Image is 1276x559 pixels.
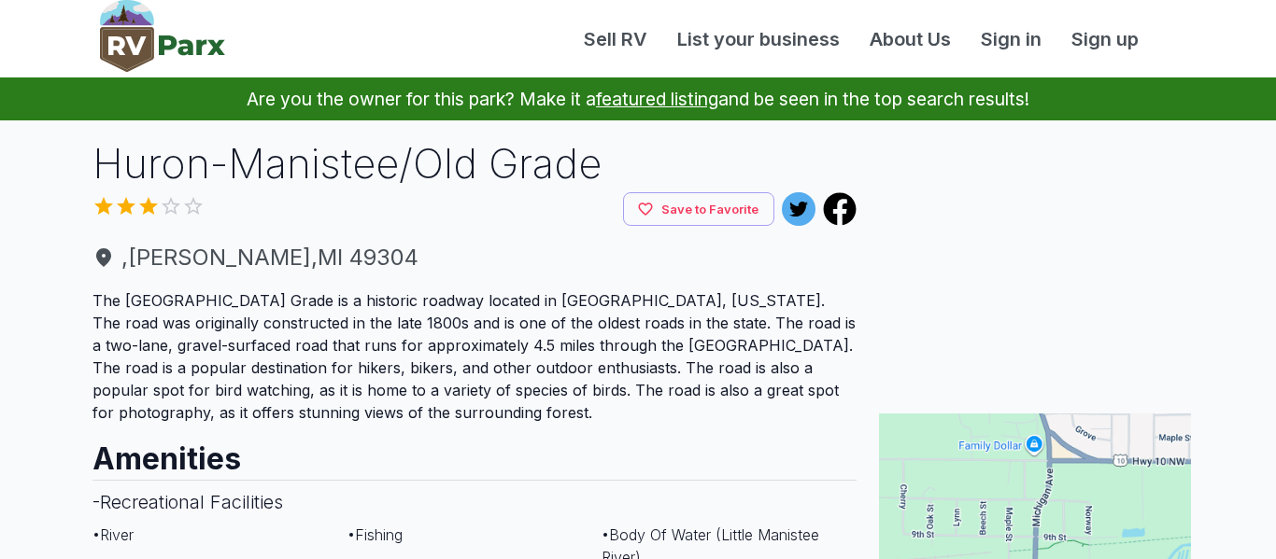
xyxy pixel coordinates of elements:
[92,241,857,274] a: ,[PERSON_NAME],MI 49304
[1056,25,1154,53] a: Sign up
[22,77,1254,120] p: Are you the owner for this park? Make it a and be seen in the top search results!
[855,25,966,53] a: About Us
[662,25,855,53] a: List your business
[92,424,857,480] h2: Amenities
[92,480,857,524] h3: - Recreational Facilities
[623,192,774,227] button: Save to Favorite
[879,135,1191,369] iframe: Advertisement
[92,135,857,192] h1: Huron-Manistee/Old Grade
[596,88,718,110] a: featured listing
[966,25,1056,53] a: Sign in
[569,25,662,53] a: Sell RV
[92,241,857,274] span: , [PERSON_NAME] , MI 49304
[92,525,134,544] span: • River
[347,525,403,544] span: • Fishing
[92,289,857,424] p: The [GEOGRAPHIC_DATA] Grade is a historic roadway located in [GEOGRAPHIC_DATA], [US_STATE]. The r...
